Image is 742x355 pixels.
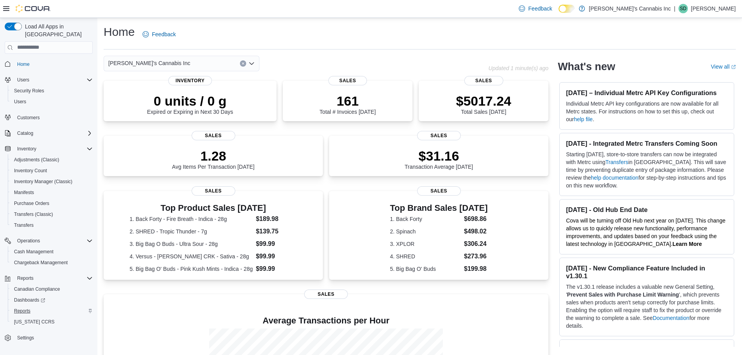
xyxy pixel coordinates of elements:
a: Dashboards [8,295,96,306]
h2: What's new [558,60,615,73]
p: Starting [DATE], store-to-store transfers can now be integrated with Metrc using in [GEOGRAPHIC_D... [566,150,728,189]
a: Documentation [653,315,689,321]
span: Cash Management [14,249,53,255]
span: Reports [17,275,33,281]
a: Customers [14,113,43,122]
img: Cova [16,5,51,12]
span: Security Roles [14,88,44,94]
span: Inventory Manager (Classic) [14,178,72,185]
span: [US_STATE] CCRS [14,319,55,325]
span: Home [14,59,93,69]
span: Manifests [11,188,93,197]
span: Sales [192,131,235,140]
button: Clear input [240,60,246,67]
span: Operations [14,236,93,245]
span: Customers [17,115,40,121]
button: Settings [2,332,96,343]
button: Canadian Compliance [8,284,96,295]
span: SD [680,4,687,13]
div: Transaction Average [DATE] [405,148,473,170]
p: 1.28 [172,148,255,164]
span: Dashboards [11,295,93,305]
span: Catalog [14,129,93,138]
span: Catalog [17,130,33,136]
span: Sales [304,290,348,299]
dt: 5. Big Bag O' Buds [390,265,461,273]
p: $31.16 [405,148,473,164]
a: Cash Management [11,247,56,256]
span: Purchase Orders [14,200,49,207]
button: Inventory Count [8,165,96,176]
a: Purchase Orders [11,199,53,208]
button: [US_STATE] CCRS [8,316,96,327]
span: Dashboards [14,297,45,303]
button: Chargeback Management [8,257,96,268]
a: Canadian Compliance [11,284,63,294]
dt: 1. Back Forty [390,215,461,223]
button: Operations [2,235,96,246]
dd: $199.98 [464,264,488,274]
span: Sales [328,76,367,85]
button: Manifests [8,187,96,198]
p: The v1.30.1 release includes a valuable new General Setting, ' ', which prevents sales when produ... [566,283,728,330]
a: Transfers (Classic) [11,210,56,219]
h3: [DATE] – Individual Metrc API Key Configurations [566,89,728,97]
span: Users [14,99,26,105]
p: 161 [319,93,375,109]
button: Cash Management [8,246,96,257]
span: Manifests [14,189,34,196]
h3: [DATE] - New Compliance Feature Included in v1.30.1 [566,264,728,280]
button: Reports [8,306,96,316]
span: Inventory Count [11,166,93,175]
span: Users [11,97,93,106]
dt: 3. Big Bag O Buds - Ultra Sour - 28g [130,240,253,248]
a: Chargeback Management [11,258,71,267]
span: Cash Management [11,247,93,256]
a: Adjustments (Classic) [11,155,62,164]
span: Users [14,75,93,85]
p: | [674,4,675,13]
div: Avg Items Per Transaction [DATE] [172,148,255,170]
dd: $99.99 [256,239,297,249]
span: Transfers (Classic) [11,210,93,219]
button: Customers [2,112,96,123]
dd: $99.99 [256,264,297,274]
a: help documentation [591,175,638,181]
button: Adjustments (Classic) [8,154,96,165]
span: Transfers (Classic) [14,211,53,217]
button: Inventory [2,143,96,154]
span: [PERSON_NAME]'s Cannabis Inc [108,58,190,68]
a: View allExternal link [711,64,736,70]
span: Feedback [528,5,552,12]
a: Transfers [11,221,37,230]
span: Canadian Compliance [14,286,60,292]
h3: Top Product Sales [DATE] [130,203,297,213]
span: Reports [14,274,93,283]
a: Security Roles [11,86,47,95]
p: 0 units / 0 g [147,93,233,109]
button: Users [14,75,32,85]
span: Feedback [152,30,176,38]
div: Total Sales [DATE] [456,93,511,115]
a: [US_STATE] CCRS [11,317,58,327]
span: Reports [14,308,30,314]
span: Transfers [11,221,93,230]
a: Home [14,60,33,69]
button: Users [8,96,96,107]
a: help file [574,116,592,122]
a: Inventory Manager (Classic) [11,177,76,186]
span: Transfers [14,222,33,228]
button: Users [2,74,96,85]
button: Inventory [14,144,39,154]
div: Expired or Expiring in Next 30 Days [147,93,233,115]
dd: $189.98 [256,214,297,224]
span: Canadian Compliance [11,284,93,294]
span: Adjustments (Classic) [14,157,59,163]
span: Operations [17,238,40,244]
span: Sales [192,186,235,196]
button: Transfers [8,220,96,231]
span: Chargeback Management [14,260,68,266]
span: Sales [464,76,503,85]
button: Reports [2,273,96,284]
